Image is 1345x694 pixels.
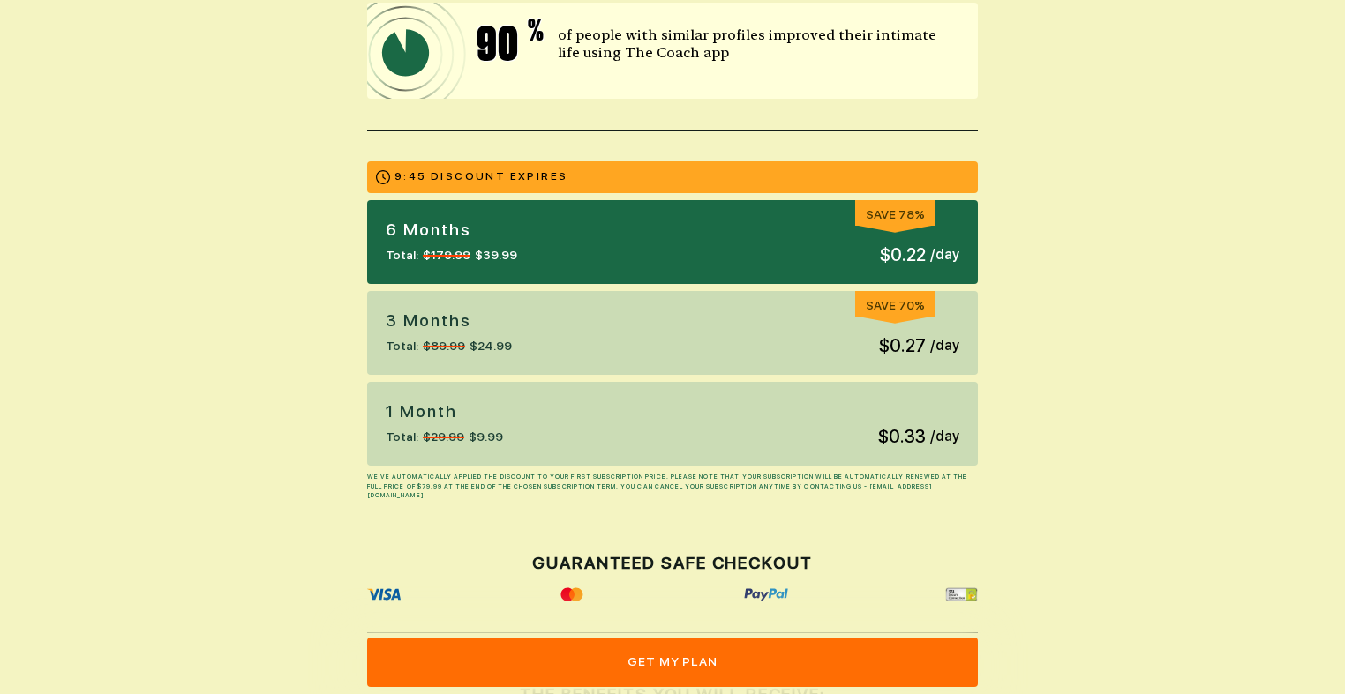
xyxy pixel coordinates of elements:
[557,587,587,601] img: icon
[866,207,925,221] span: Save 78%
[930,426,959,447] span: / day
[528,16,544,68] span: %
[878,423,926,450] span: $0.33
[470,337,512,355] span: $24.99
[367,473,978,501] p: WE'VE AUTOMATICALLY APPLIED THE DISCOUNT TO YOUR FIRST SUBSCRIPTION PRICE. PLEASE NOTE THAT YOUR ...
[386,219,517,242] p: 6 months
[386,400,503,423] p: 1 Month
[367,587,401,601] img: icon
[880,242,926,268] span: $0.22
[394,170,567,184] p: 9:45 DISCOUNT EXPIRES
[367,638,978,687] button: get my plan
[386,310,512,332] p: 3 Months
[469,428,503,446] span: $9.99
[367,554,978,574] h2: GUARANTEED SAFE CHECKOUT
[477,20,534,68] span: 90
[930,244,959,265] span: / day
[475,246,517,265] span: $39.99
[879,332,926,359] span: $0.27
[386,428,418,446] span: Total:
[744,587,789,601] img: icon
[367,3,607,99] img: icon
[386,246,418,265] span: Total:
[558,26,960,62] p: of people with similar profiles improved their intimate life using The Coach app
[423,428,464,446] span: $29.99
[930,335,959,356] span: / day
[945,587,978,601] img: ssl-secure
[386,337,418,355] span: Total:
[866,298,925,312] span: Save 70%
[423,337,465,355] span: $89.99
[423,246,470,265] span: $179.99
